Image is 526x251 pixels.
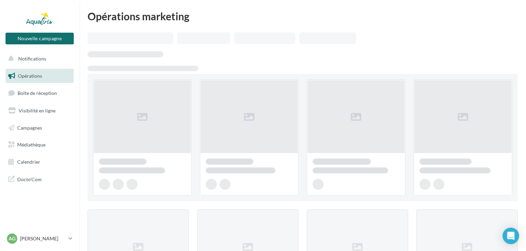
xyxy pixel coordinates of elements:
[18,73,42,79] span: Opérations
[6,33,74,44] button: Nouvelle campagne
[4,103,75,118] a: Visibilité en ligne
[4,69,75,83] a: Opérations
[503,228,519,244] div: Open Intercom Messenger
[4,138,75,152] a: Médiathèque
[4,52,72,66] button: Notifications
[9,235,16,242] span: AG
[18,90,57,96] span: Boîte de réception
[20,235,66,242] p: [PERSON_NAME]
[4,86,75,100] a: Boîte de réception
[17,159,40,165] span: Calendrier
[17,124,42,130] span: Campagnes
[6,232,74,245] a: AG [PERSON_NAME]
[19,108,55,113] span: Visibilité en ligne
[4,155,75,169] a: Calendrier
[17,142,45,148] span: Médiathèque
[4,172,75,186] a: Docto'Com
[88,11,518,21] div: Opérations marketing
[18,56,46,62] span: Notifications
[4,121,75,135] a: Campagnes
[17,175,42,184] span: Docto'Com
